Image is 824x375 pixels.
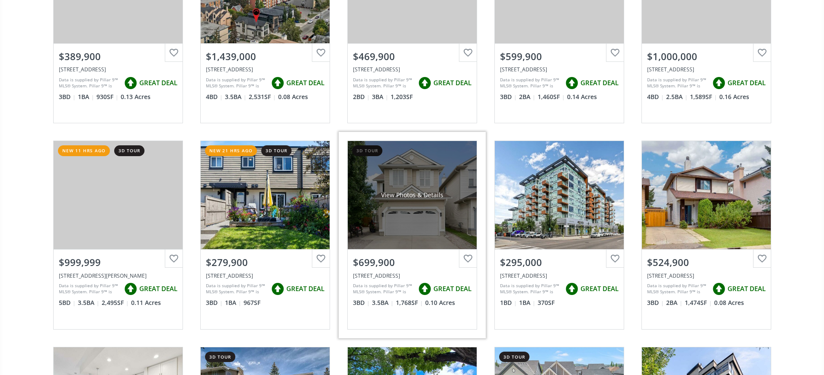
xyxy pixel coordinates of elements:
[396,298,423,307] span: 1,768 SF
[567,93,597,101] span: 0.14 Acres
[666,93,688,101] span: 2.5 BA
[353,256,471,269] div: $699,900
[425,298,455,307] span: 0.10 Acres
[538,298,555,307] span: 370 SF
[353,272,471,279] div: 127 Valley Crest Close NW, Calgary, AB T3B 5X2
[225,298,241,307] span: 1 BA
[139,284,177,293] span: GREAT DEAL
[353,77,414,90] div: Data is supplied by Pillar 9™ MLS® System. Pillar 9™ is the owner of the copyright in its MLS® Sy...
[372,93,388,101] span: 3 BA
[666,298,683,307] span: 2 BA
[278,93,308,101] span: 0.08 Acres
[538,93,565,101] span: 1,460 SF
[647,272,766,279] div: 112 Silverstone Road NW, Calgary, AB T3B 4Y7
[647,298,664,307] span: 3 BD
[59,66,177,73] div: 128 Huntwell Road NE, Calgary, AB T2K5S9
[580,284,619,293] span: GREAT DEAL
[269,74,286,92] img: rating icon
[633,132,780,338] a: $524,900[STREET_ADDRESS]Data is supplied by Pillar 9™ MLS® System. Pillar 9™ is the owner of the ...
[206,50,324,63] div: $1,439,000
[244,298,260,307] span: 967 SF
[500,77,561,90] div: Data is supplied by Pillar 9™ MLS® System. Pillar 9™ is the owner of the copyright in its MLS® Sy...
[353,50,471,63] div: $469,900
[206,282,267,295] div: Data is supplied by Pillar 9™ MLS® System. Pillar 9™ is the owner of the copyright in its MLS® Sy...
[131,298,161,307] span: 0.11 Acres
[500,50,619,63] div: $599,900
[206,256,324,269] div: $279,900
[500,66,619,73] div: 9408 Oakland Road SW, Calgary, AB T2V 4P5
[710,74,728,92] img: rating icon
[563,74,580,92] img: rating icon
[500,298,517,307] span: 1 BD
[580,78,619,87] span: GREAT DEAL
[59,256,177,269] div: $999,999
[647,77,708,90] div: Data is supplied by Pillar 9™ MLS® System. Pillar 9™ is the owner of the copyright in its MLS® Sy...
[690,93,717,101] span: 1,589 SF
[710,280,728,298] img: rating icon
[500,93,517,101] span: 3 BD
[102,298,129,307] span: 2,495 SF
[519,298,535,307] span: 1 BA
[500,282,561,295] div: Data is supplied by Pillar 9™ MLS® System. Pillar 9™ is the owner of the copyright in its MLS® Sy...
[647,66,766,73] div: 6424 Laurentian Way SW, Calgary, AB T3E 5N1
[519,93,535,101] span: 2 BA
[78,298,99,307] span: 3.5 BA
[206,298,223,307] span: 3 BD
[249,93,276,101] span: 2,531 SF
[59,272,177,279] div: 5566 Henwood Street SW, Calgary, AB T3E 6Z3
[353,282,414,295] div: Data is supplied by Pillar 9™ MLS® System. Pillar 9™ is the owner of the copyright in its MLS® Sy...
[353,66,471,73] div: 514 Greenbriar Common NW, Calgary, AB T3B 6J3
[225,93,247,101] span: 3.5 BA
[45,132,192,338] a: new 11 hrs ago3d tour$999,999[STREET_ADDRESS][PERSON_NAME]Data is supplied by Pillar 9™ MLS® Syst...
[416,74,433,92] img: rating icon
[728,284,766,293] span: GREAT DEAL
[139,78,177,87] span: GREAT DEAL
[353,298,370,307] span: 3 BD
[728,78,766,87] span: GREAT DEAL
[269,280,286,298] img: rating icon
[339,132,486,338] a: 3d tourView Photos & Details$699,900[STREET_ADDRESS]Data is supplied by Pillar 9™ MLS® System. Pi...
[121,93,151,101] span: 0.13 Acres
[59,50,177,63] div: $389,900
[122,74,139,92] img: rating icon
[206,93,223,101] span: 4 BD
[59,298,76,307] span: 5 BD
[647,93,664,101] span: 4 BD
[433,78,471,87] span: GREAT DEAL
[719,93,749,101] span: 0.16 Acres
[59,93,76,101] span: 3 BD
[500,256,619,269] div: $295,000
[500,272,619,279] div: 110 18A Street NW #355, Calgary, AB T2N5G5
[206,66,324,73] div: 1516 22 Avenue SW, Calgary, AB T2T 0R5
[563,280,580,298] img: rating icon
[353,93,370,101] span: 2 BD
[372,298,394,307] span: 3.5 BA
[78,93,94,101] span: 1 BA
[206,77,267,90] div: Data is supplied by Pillar 9™ MLS® System. Pillar 9™ is the owner of the copyright in its MLS® Sy...
[59,77,120,90] div: Data is supplied by Pillar 9™ MLS® System. Pillar 9™ is the owner of the copyright in its MLS® Sy...
[206,272,324,279] div: 3809 45 Street SW #94, Calgary, AB T3E 3H4
[433,284,471,293] span: GREAT DEAL
[685,298,712,307] span: 1,474 SF
[122,280,139,298] img: rating icon
[286,78,324,87] span: GREAT DEAL
[647,256,766,269] div: $524,900
[416,280,433,298] img: rating icon
[714,298,744,307] span: 0.08 Acres
[647,282,708,295] div: Data is supplied by Pillar 9™ MLS® System. Pillar 9™ is the owner of the copyright in its MLS® Sy...
[286,284,324,293] span: GREAT DEAL
[486,132,633,338] a: $295,000[STREET_ADDRESS]Data is supplied by Pillar 9™ MLS® System. Pillar 9™ is the owner of the ...
[647,50,766,63] div: $1,000,000
[96,93,119,101] span: 930 SF
[59,282,120,295] div: Data is supplied by Pillar 9™ MLS® System. Pillar 9™ is the owner of the copyright in its MLS® Sy...
[381,191,443,199] div: View Photos & Details
[391,93,413,101] span: 1,203 SF
[192,132,339,338] a: new 21 hrs ago3d tour$279,900[STREET_ADDRESS]Data is supplied by Pillar 9™ MLS® System. Pillar 9™...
